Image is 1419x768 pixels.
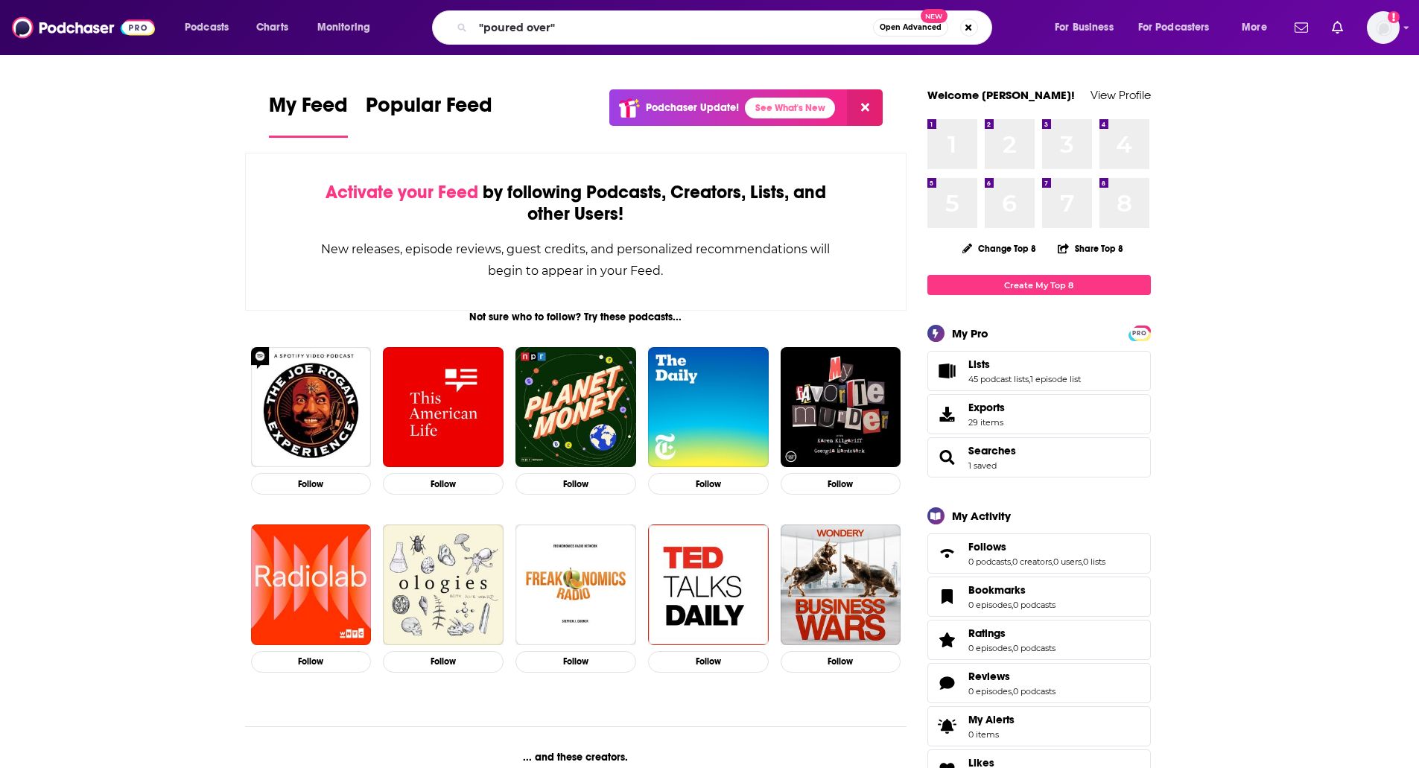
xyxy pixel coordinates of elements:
[245,751,907,764] div: ... and these creators.
[320,182,832,225] div: by following Podcasts, Creators, Lists, and other Users!
[927,533,1151,574] span: Follows
[1053,556,1082,567] a: 0 users
[1231,16,1286,39] button: open menu
[251,473,372,495] button: Follow
[1242,17,1267,38] span: More
[1289,15,1314,40] a: Show notifications dropdown
[648,524,769,645] img: TED Talks Daily
[927,663,1151,703] span: Reviews
[326,181,478,203] span: Activate your Feed
[1057,234,1124,263] button: Share Top 8
[927,394,1151,434] a: Exports
[648,347,769,468] img: The Daily
[921,9,947,23] span: New
[366,92,492,127] span: Popular Feed
[968,729,1015,740] span: 0 items
[781,651,901,673] button: Follow
[251,524,372,645] img: Radiolab
[1011,556,1012,567] span: ,
[933,447,962,468] a: Searches
[968,713,1015,726] span: My Alerts
[781,347,901,468] img: My Favorite Murder with Karen Kilgariff and Georgia Hardstark
[515,347,636,468] img: Planet Money
[927,437,1151,477] span: Searches
[933,716,962,737] span: My Alerts
[968,374,1029,384] a: 45 podcast lists
[251,347,372,468] img: The Joe Rogan Experience
[383,524,504,645] a: Ologies with Alie Ward
[933,629,962,650] a: Ratings
[1012,556,1052,567] a: 0 creators
[933,673,962,694] a: Reviews
[1029,374,1030,384] span: ,
[968,600,1012,610] a: 0 episodes
[515,473,636,495] button: Follow
[933,586,962,607] a: Bookmarks
[968,583,1055,597] a: Bookmarks
[927,706,1151,746] a: My Alerts
[873,19,948,37] button: Open AdvancedNew
[1367,11,1400,44] button: Show profile menu
[383,473,504,495] button: Follow
[968,401,1005,414] span: Exports
[256,17,288,38] span: Charts
[968,540,1006,553] span: Follows
[648,651,769,673] button: Follow
[1082,556,1083,567] span: ,
[968,444,1016,457] a: Searches
[383,347,504,468] img: This American Life
[933,404,962,425] span: Exports
[1052,556,1053,567] span: ,
[1083,556,1105,567] a: 0 lists
[251,651,372,673] button: Follow
[648,473,769,495] button: Follow
[968,670,1055,683] a: Reviews
[1388,11,1400,23] svg: Add a profile image
[515,524,636,645] img: Freakonomics Radio
[933,543,962,564] a: Follows
[1128,16,1231,39] button: open menu
[269,92,348,138] a: My Feed
[1044,16,1132,39] button: open menu
[968,460,997,471] a: 1 saved
[933,361,962,381] a: Lists
[1012,643,1013,653] span: ,
[1138,17,1210,38] span: For Podcasters
[185,17,229,38] span: Podcasts
[1012,600,1013,610] span: ,
[968,556,1011,567] a: 0 podcasts
[968,626,1055,640] a: Ratings
[366,92,492,138] a: Popular Feed
[952,326,988,340] div: My Pro
[968,417,1005,428] span: 29 items
[247,16,297,39] a: Charts
[1131,328,1149,339] span: PRO
[927,88,1075,102] a: Welcome [PERSON_NAME]!
[745,98,835,118] a: See What's New
[968,358,1081,371] a: Lists
[307,16,390,39] button: open menu
[12,13,155,42] img: Podchaser - Follow, Share and Rate Podcasts
[927,275,1151,295] a: Create My Top 8
[880,24,942,31] span: Open Advanced
[968,686,1012,696] a: 0 episodes
[269,92,348,127] span: My Feed
[968,670,1010,683] span: Reviews
[781,473,901,495] button: Follow
[968,626,1006,640] span: Ratings
[968,540,1105,553] a: Follows
[927,577,1151,617] span: Bookmarks
[781,524,901,645] img: Business Wars
[952,509,1011,523] div: My Activity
